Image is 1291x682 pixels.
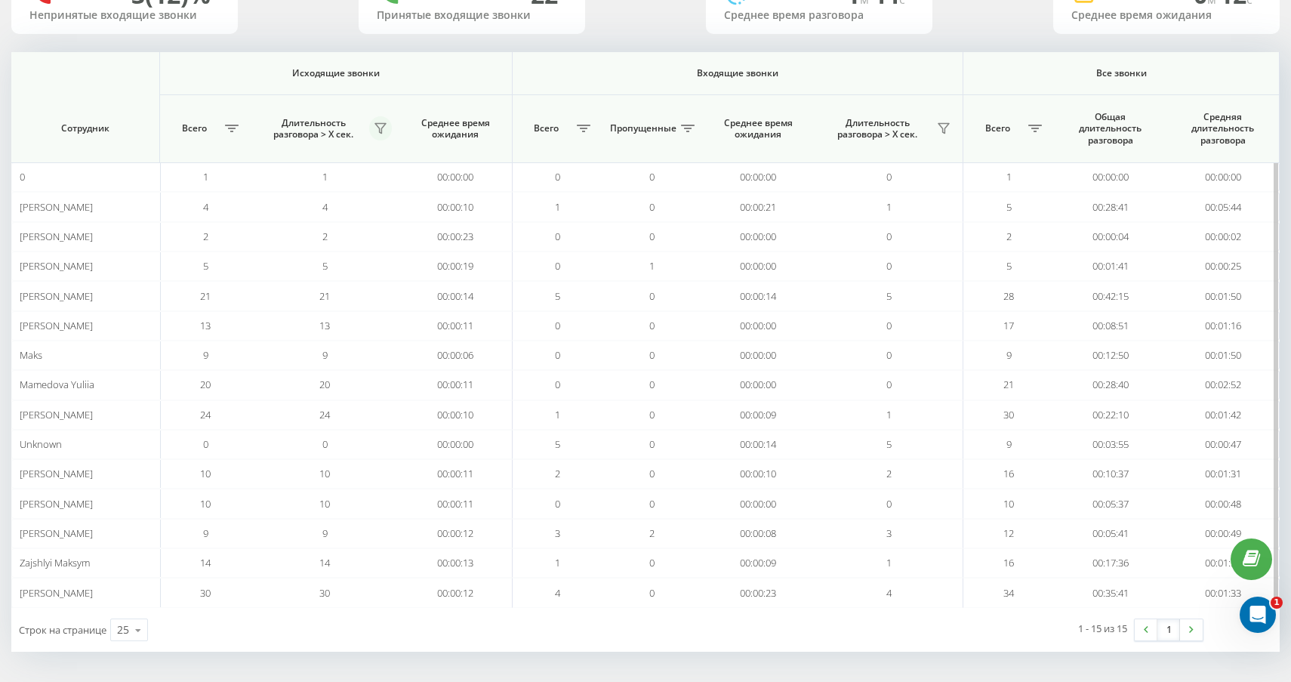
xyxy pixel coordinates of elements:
[319,497,330,511] span: 10
[200,556,211,569] span: 14
[649,259,655,273] span: 1
[702,252,815,281] td: 00:00:00
[649,467,655,480] span: 0
[20,497,93,511] span: [PERSON_NAME]
[702,370,815,400] td: 00:00:00
[20,230,93,243] span: [PERSON_NAME]
[971,122,1024,134] span: Всего
[200,467,211,480] span: 10
[1006,348,1012,362] span: 9
[886,378,892,391] span: 0
[399,341,512,370] td: 00:00:06
[649,230,655,243] span: 0
[319,467,330,480] span: 10
[986,67,1256,79] span: Все звонки
[319,289,330,303] span: 21
[203,437,208,451] span: 0
[200,408,211,421] span: 24
[399,400,512,430] td: 00:00:10
[322,200,328,214] span: 4
[399,192,512,221] td: 00:00:10
[203,526,208,540] span: 9
[200,497,211,511] span: 10
[702,459,815,489] td: 00:00:10
[886,170,892,184] span: 0
[1166,489,1280,518] td: 00:00:48
[555,348,560,362] span: 0
[319,319,330,332] span: 13
[1166,192,1280,221] td: 00:05:44
[1003,378,1014,391] span: 21
[1054,519,1166,548] td: 00:05:41
[1054,578,1166,607] td: 00:35:41
[555,586,560,600] span: 4
[399,578,512,607] td: 00:00:12
[649,556,655,569] span: 0
[399,281,512,310] td: 00:00:14
[203,230,208,243] span: 2
[555,408,560,421] span: 1
[1166,281,1280,310] td: 00:01:50
[649,437,655,451] span: 0
[886,259,892,273] span: 0
[1054,430,1166,459] td: 00:03:55
[1166,578,1280,607] td: 00:01:33
[1054,281,1166,310] td: 00:42:15
[702,341,815,370] td: 00:00:00
[886,200,892,214] span: 1
[20,289,93,303] span: [PERSON_NAME]
[702,162,815,192] td: 00:00:00
[319,586,330,600] span: 30
[319,408,330,421] span: 24
[20,348,42,362] span: Maks
[322,259,328,273] span: 5
[1166,222,1280,252] td: 00:00:02
[1054,252,1166,281] td: 00:01:41
[886,586,892,600] span: 4
[555,319,560,332] span: 0
[258,117,369,140] span: Длительность разговора > Х сек.
[702,400,815,430] td: 00:00:09
[203,170,208,184] span: 1
[649,289,655,303] span: 0
[1054,192,1166,221] td: 00:28:41
[117,622,129,637] div: 25
[20,319,93,332] span: [PERSON_NAME]
[1003,526,1014,540] span: 12
[319,378,330,391] span: 20
[702,281,815,310] td: 00:00:14
[555,497,560,511] span: 0
[29,9,220,22] div: Непринятые входящие звонки
[20,170,25,184] span: 0
[702,548,815,578] td: 00:00:09
[200,319,211,332] span: 13
[1054,311,1166,341] td: 00:08:51
[1066,111,1154,147] span: Общая длительность разговора
[702,489,815,518] td: 00:00:00
[1006,200,1012,214] span: 5
[322,230,328,243] span: 2
[555,556,560,569] span: 1
[1003,289,1014,303] span: 28
[724,9,914,22] div: Среднее время разговора
[702,430,815,459] td: 00:00:14
[19,623,106,637] span: Строк на странице
[20,467,93,480] span: [PERSON_NAME]
[20,200,93,214] span: [PERSON_NAME]
[702,192,815,221] td: 00:00:21
[200,586,211,600] span: 30
[1003,319,1014,332] span: 17
[399,222,512,252] td: 00:00:23
[1166,252,1280,281] td: 00:00:25
[1240,597,1276,633] iframe: Intercom live chat
[399,252,512,281] td: 00:00:19
[886,526,892,540] span: 3
[399,430,512,459] td: 00:00:00
[649,170,655,184] span: 0
[555,200,560,214] span: 1
[555,170,560,184] span: 0
[649,378,655,391] span: 0
[20,259,93,273] span: [PERSON_NAME]
[1071,9,1262,22] div: Среднее время ожидания
[319,556,330,569] span: 14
